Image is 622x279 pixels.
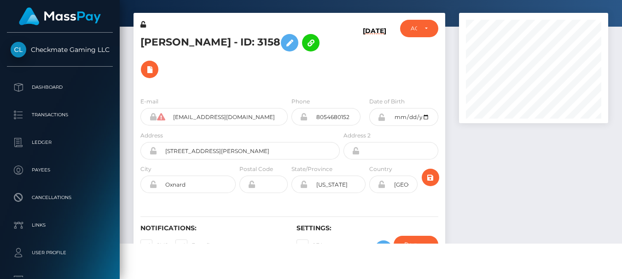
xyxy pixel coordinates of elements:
[11,246,109,260] p: User Profile
[7,159,113,182] a: Payees
[296,224,439,232] h6: Settings:
[363,27,386,86] h6: [DATE]
[11,42,26,57] img: Checkmate Gaming LLC
[11,80,109,94] p: Dashboard
[7,46,113,54] span: Checkmate Gaming LLC
[157,113,165,120] i: Cannot communicate with payees of this client directly
[11,136,109,149] p: Ledger
[404,241,417,248] div: Do not require
[7,214,113,237] a: Links
[239,165,273,173] label: Postal Code
[7,186,113,209] a: Cancellations
[11,163,109,177] p: Payees
[7,76,113,99] a: Dashboard
[369,97,405,106] label: Date of Birth
[11,108,109,122] p: Transactions
[140,131,163,140] label: Address
[369,165,392,173] label: Country
[140,224,283,232] h6: Notifications:
[140,239,168,251] label: SMS
[291,165,332,173] label: State/Province
[296,239,324,251] label: 2FA
[140,29,335,83] h5: [PERSON_NAME] - ID: 3158
[175,239,209,251] label: E-mail
[7,241,113,264] a: User Profile
[11,191,109,205] p: Cancellations
[411,25,417,32] div: ACTIVE
[7,103,113,126] a: Transactions
[7,131,113,154] a: Ledger
[400,20,438,37] button: ACTIVE
[291,97,310,106] label: Phone
[140,165,151,173] label: City
[343,131,371,140] label: Address 2
[394,236,438,253] button: Do not require
[11,218,109,232] p: Links
[19,7,101,25] img: MassPay Logo
[140,97,158,106] label: E-mail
